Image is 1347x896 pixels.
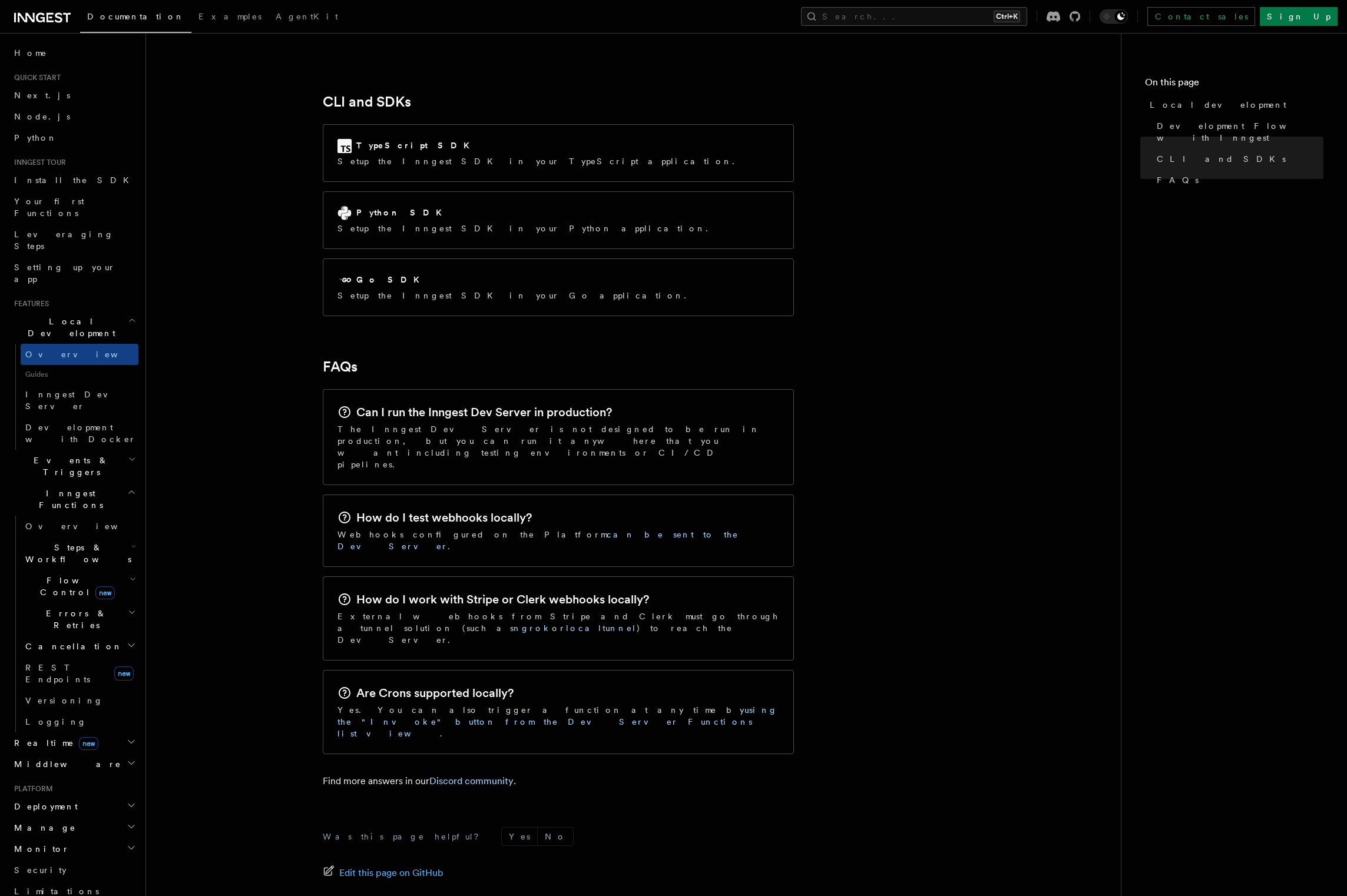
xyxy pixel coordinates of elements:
p: Webhooks configured on the Platform . [337,529,779,552]
span: Overview [25,522,147,531]
button: Flow Controlnew [21,570,138,603]
a: Go SDKSetup the Inngest SDK in your Go application. [323,258,794,316]
button: Realtimenew [9,732,138,754]
h4: On this page [1145,75,1323,94]
h2: Are Crons supported locally? [356,685,514,701]
span: Examples [198,12,262,21]
a: can be sent to the Dev Server [337,530,739,551]
span: Next.js [14,91,70,100]
span: Inngest Functions [9,487,127,511]
a: Versioning [21,690,138,711]
p: Find more answers in our . [323,773,794,789]
button: Local Development [9,311,138,344]
button: Steps & Workflows [21,537,138,570]
span: AgentKit [276,12,338,21]
a: TypeScript SDKSetup the Inngest SDK in your TypeScript application. [323,124,794,182]
h2: TypeScript SDK [356,140,476,151]
button: Inngest Functions [9,483,138,516]
span: Versioning [25,696,103,705]
a: AgentKit [269,4,345,32]
a: Local development [1145,94,1323,115]
button: Manage [9,817,138,838]
span: Development Flow with Inngest [1157,120,1323,144]
p: Was this page helpful? [323,831,487,842]
span: REST Endpoints [25,663,90,684]
a: Development with Docker [21,417,138,450]
a: Examples [191,4,269,32]
span: Errors & Retries [21,608,128,631]
p: The Inngest Dev Server is not designed to be run in production, but you can run it anywhere that ... [337,423,779,470]
a: Security [9,860,138,881]
span: Install the SDK [14,175,136,185]
span: Local Development [9,316,128,339]
span: new [95,586,115,599]
span: Home [14,47,47,59]
span: Python [14,133,57,142]
a: Development Flow with Inngest [1152,115,1323,148]
button: Cancellation [21,636,138,657]
span: Deployment [9,801,78,812]
span: Quick start [9,73,61,82]
a: Inngest Dev Server [21,384,138,417]
span: Node.js [14,112,70,121]
kbd: Ctrl+K [994,11,1020,22]
span: Flow Control [21,575,130,598]
a: Documentation [80,4,191,33]
h2: Can I run the Inngest Dev Server in production? [356,404,612,420]
span: new [79,737,98,750]
a: Overview [21,344,138,365]
a: Setting up your app [9,257,138,290]
p: Setup the Inngest SDK in your Go application. [337,290,693,301]
a: Python [9,127,138,148]
a: CLI and SDKs [1152,148,1323,170]
span: Cancellation [21,641,123,652]
a: REST Endpointsnew [21,657,138,690]
span: Manage [9,822,76,834]
a: Logging [21,711,138,732]
button: Middleware [9,754,138,775]
a: Overview [21,516,138,537]
h2: How do I test webhooks locally? [356,509,532,526]
span: Inngest Dev Server [25,390,126,411]
a: Your first Functions [9,191,138,224]
a: Home [9,42,138,64]
p: Yes. You can also trigger a function at any time by . [337,704,779,739]
button: Errors & Retries [21,603,138,636]
a: Next.js [9,85,138,106]
span: Steps & Workflows [21,542,131,565]
button: No [538,828,573,845]
p: Setup the Inngest SDK in your TypeScript application. [337,155,742,167]
a: Edit this page on GitHub [323,865,444,881]
h2: Python SDK [356,207,449,218]
a: ngrok [514,623,552,633]
span: FAQs [1157,174,1199,186]
span: Security [14,865,67,875]
span: new [114,666,134,681]
a: Install the SDK [9,170,138,191]
span: Events & Triggers [9,454,128,478]
button: Toggle dark mode [1100,9,1128,24]
span: Leveraging Steps [14,230,114,251]
span: Setting up your app [14,263,115,284]
a: Contact sales [1147,7,1255,26]
span: Limitations [14,887,99,896]
span: Your first Functions [14,197,84,218]
span: Guides [21,365,138,384]
span: Local development [1150,99,1286,111]
p: External webhooks from Stripe and Clerk must go through a tunnel solution (such as or ) to reach ... [337,610,779,646]
a: CLI and SDKs [323,94,411,110]
button: Monitor [9,838,138,860]
a: FAQs [323,359,358,375]
span: Middleware [9,758,121,770]
a: Discord community [429,775,514,787]
button: Search...Ctrl+K [801,7,1027,26]
span: Platform [9,784,53,794]
button: Events & Triggers [9,450,138,483]
button: Deployment [9,796,138,817]
p: Setup the Inngest SDK in your Python application. [337,223,715,234]
span: Monitor [9,843,69,855]
h2: How do I work with Stripe or Clerk webhooks locally? [356,591,649,608]
div: Local Development [9,344,138,450]
span: Realtime [9,737,98,749]
a: using the "Invoke" button from the Dev Server Functions list view [337,705,777,738]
